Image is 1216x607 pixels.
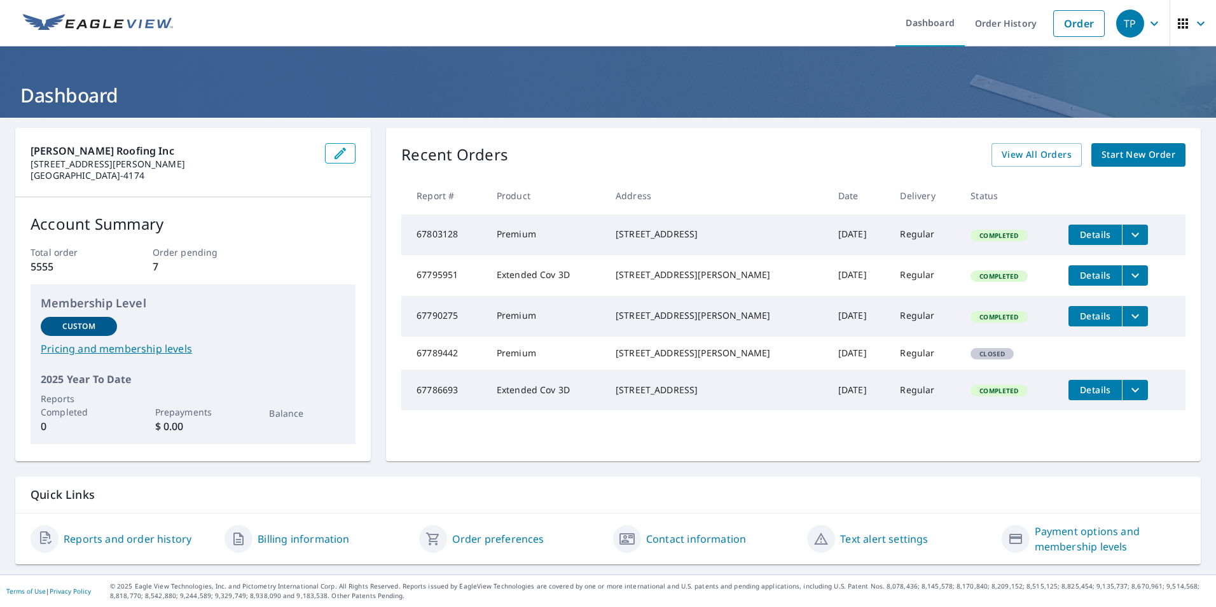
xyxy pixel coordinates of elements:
[828,255,890,296] td: [DATE]
[401,143,508,167] p: Recent Orders
[41,341,345,356] a: Pricing and membership levels
[828,337,890,370] td: [DATE]
[1076,269,1114,281] span: Details
[646,531,746,547] a: Contact information
[41,372,345,387] p: 2025 Year To Date
[401,337,487,370] td: 67789442
[487,296,605,337] td: Premium
[972,349,1012,358] span: Closed
[401,177,487,214] th: Report #
[828,370,890,410] td: [DATE]
[1102,147,1175,163] span: Start New Order
[401,296,487,337] td: 67790275
[110,582,1210,601] p: © 2025 Eagle View Technologies, Inc. and Pictometry International Corp. All Rights Reserved. Repo...
[1035,524,1185,554] a: Payment options and membership levels
[1122,225,1148,245] button: filesDropdownBtn-67803128
[487,177,605,214] th: Product
[1002,147,1072,163] span: View All Orders
[960,177,1058,214] th: Status
[31,143,315,158] p: [PERSON_NAME] Roofing inc
[1076,228,1114,241] span: Details
[401,370,487,410] td: 67786693
[972,386,1026,395] span: Completed
[6,587,46,596] a: Terms of Use
[828,296,890,337] td: [DATE]
[890,214,960,255] td: Regular
[840,531,928,547] a: Text alert settings
[890,337,960,370] td: Regular
[31,487,1185,503] p: Quick Links
[972,272,1026,281] span: Completed
[1068,225,1122,245] button: detailsBtn-67803128
[31,170,315,181] p: [GEOGRAPHIC_DATA]-4174
[972,312,1026,321] span: Completed
[62,321,95,332] p: Custom
[1053,10,1105,37] a: Order
[401,255,487,296] td: 67795951
[153,259,234,274] p: 7
[1076,310,1114,322] span: Details
[6,587,91,595] p: |
[41,419,117,434] p: 0
[1116,10,1144,38] div: TP
[155,405,231,419] p: Prepayments
[616,269,818,281] div: [STREET_ADDRESS][PERSON_NAME]
[269,407,345,420] p: Balance
[31,246,112,259] p: Total order
[616,309,818,322] div: [STREET_ADDRESS][PERSON_NAME]
[991,143,1082,167] a: View All Orders
[890,255,960,296] td: Regular
[1068,306,1122,326] button: detailsBtn-67790275
[31,213,356,235] p: Account Summary
[31,158,315,170] p: [STREET_ADDRESS][PERSON_NAME]
[50,587,91,596] a: Privacy Policy
[828,214,890,255] td: [DATE]
[41,295,345,312] p: Membership Level
[452,531,544,547] a: Order preferences
[64,531,191,547] a: Reports and order history
[1122,380,1148,400] button: filesDropdownBtn-67786693
[890,370,960,410] td: Regular
[487,214,605,255] td: Premium
[1068,265,1122,286] button: detailsBtn-67795951
[972,231,1026,240] span: Completed
[828,177,890,214] th: Date
[616,228,818,241] div: [STREET_ADDRESS]
[487,255,605,296] td: Extended Cov 3D
[487,337,605,370] td: Premium
[155,419,231,434] p: $ 0.00
[890,296,960,337] td: Regular
[258,531,349,547] a: Billing information
[616,384,818,396] div: [STREET_ADDRESS]
[1076,384,1114,396] span: Details
[153,246,234,259] p: Order pending
[15,82,1201,108] h1: Dashboard
[890,177,960,214] th: Delivery
[401,214,487,255] td: 67803128
[1122,265,1148,286] button: filesDropdownBtn-67795951
[605,177,828,214] th: Address
[487,370,605,410] td: Extended Cov 3D
[1068,380,1122,400] button: detailsBtn-67786693
[23,14,173,33] img: EV Logo
[1122,306,1148,326] button: filesDropdownBtn-67790275
[616,347,818,359] div: [STREET_ADDRESS][PERSON_NAME]
[41,392,117,419] p: Reports Completed
[1091,143,1185,167] a: Start New Order
[31,259,112,274] p: 5555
